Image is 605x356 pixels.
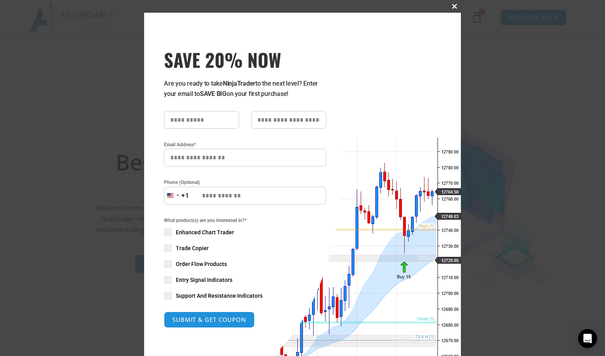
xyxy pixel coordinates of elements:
label: Entry Signal Indicators [164,276,326,284]
span: Enhanced Chart Trader [176,228,234,236]
span: Trade Copier [176,244,209,252]
label: Phone (Optional) [164,178,326,186]
span: SAVE 20% NOW [164,48,326,71]
label: Support And Resistance Indicators [164,292,326,300]
span: Entry Signal Indicators [176,276,232,284]
strong: SAVE BIG [200,90,226,98]
label: Email Address [164,141,326,149]
label: Order Flow Products [164,260,326,268]
strong: NinjaTrader [223,80,255,87]
span: Order Flow Products [176,260,227,268]
button: SUBMIT & GET COUPON [164,312,255,328]
span: Support And Resistance Indicators [176,292,263,300]
label: Enhanced Chart Trader [164,228,326,236]
div: Open Intercom Messenger [578,329,597,348]
label: Trade Copier [164,244,326,252]
div: +1 [181,191,189,201]
p: Are you ready to take to the next level? Enter your email to on your first purchase! [164,78,326,99]
button: Selected country [164,187,189,205]
span: What product(s) are you interested in? [164,216,326,224]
